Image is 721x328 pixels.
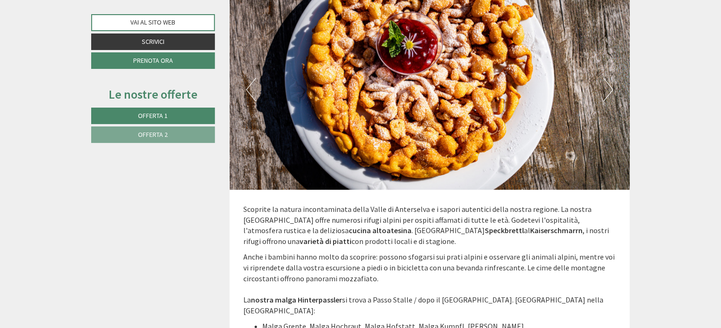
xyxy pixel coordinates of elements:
[246,78,256,101] button: Previous
[603,78,613,101] button: Next
[91,14,215,31] a: Vai al sito web
[349,226,412,235] strong: cucina altoatesina
[91,34,215,50] a: Scrivici
[91,85,215,103] div: Le nostre offerte
[14,46,139,52] small: 11:03
[300,236,352,246] strong: varietà di piatti
[251,295,343,304] strong: nostra malga Hinterpassler
[485,226,524,235] strong: Speckbrettl
[329,249,372,265] button: Invia
[138,130,168,139] span: Offerta 2
[531,226,583,235] strong: Kaiserschmarrn
[163,7,210,23] div: domenica
[7,25,144,54] div: Buon giorno, come possiamo aiutarla?
[138,111,168,120] span: Offerta 1
[244,252,616,316] p: Anche i bambini hanno molto da scoprire: possono sfogarsi sui prati alpini e osservare gli animal...
[244,204,616,247] p: Scoprite la natura incontaminata della Valle di Anterselva e i sapori autentici della nostra regi...
[91,52,215,69] a: Prenota ora
[14,27,139,35] div: Pension App. Bauernhof [PERSON_NAME]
